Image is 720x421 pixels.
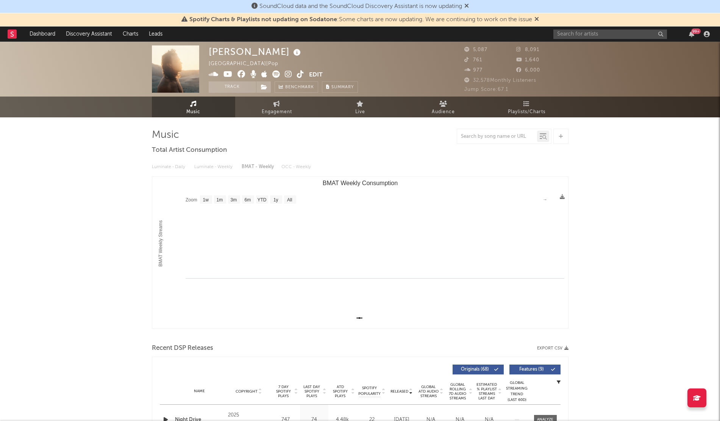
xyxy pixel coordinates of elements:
span: Audience [432,108,455,117]
div: 99 + [691,28,701,34]
text: All [287,197,292,203]
text: BMAT Weekly Consumption [322,180,397,186]
span: Features ( 9 ) [514,367,549,372]
a: Discovery Assistant [61,27,117,42]
span: Global ATD Audio Streams [418,385,439,398]
a: Leads [144,27,168,42]
span: 5,087 [464,47,487,52]
span: 7 Day Spotify Plays [273,385,294,398]
a: Charts [117,27,144,42]
text: 6m [244,197,251,203]
input: Search by song name or URL [457,134,537,140]
span: Last Day Spotify Plays [302,385,322,398]
div: [GEOGRAPHIC_DATA] | Pop [209,59,287,69]
text: 1y [273,197,278,203]
span: Dismiss [534,17,539,23]
div: Global Streaming Trend (Last 60D) [506,380,528,403]
span: Spotify Popularity [358,385,381,397]
span: Released [390,389,408,394]
span: : Some charts are now updating. We are continuing to work on the issue [189,17,532,23]
a: Engagement [235,97,319,117]
button: Summary [322,81,358,93]
span: Copyright [236,389,258,394]
a: Playlists/Charts [485,97,569,117]
span: 6,000 [516,68,540,73]
button: Export CSV [537,346,569,351]
text: 3m [230,197,237,203]
span: ATD Spotify Plays [330,385,350,398]
span: SoundCloud data and the SoundCloud Discovery Assistant is now updating [259,3,462,9]
span: Originals ( 68 ) [458,367,492,372]
div: Name [175,388,225,394]
span: Jump Score: 67.1 [464,87,508,92]
a: Music [152,97,235,117]
span: Estimated % Playlist Streams Last Day [476,382,497,401]
span: 32,578 Monthly Listeners [464,78,536,83]
button: 99+ [689,31,694,37]
button: Originals(68) [453,365,504,374]
span: Benchmark [285,83,314,92]
span: Dismiss [464,3,469,9]
span: 1,640 [516,58,539,62]
svg: BMAT Weekly Consumption [152,177,568,328]
text: BMAT Weekly Streams [158,220,163,267]
span: Playlists/Charts [508,108,545,117]
text: 1w [203,197,209,203]
text: YTD [257,197,266,203]
a: Dashboard [24,27,61,42]
text: → [543,197,547,202]
input: Search for artists [553,30,667,39]
button: Track [209,81,256,93]
a: Audience [402,97,485,117]
span: Live [355,108,365,117]
span: Global Rolling 7D Audio Streams [447,382,468,401]
a: Benchmark [275,81,318,93]
span: Engagement [262,108,292,117]
div: [PERSON_NAME] [209,45,303,58]
span: 977 [464,68,483,73]
span: Total Artist Consumption [152,146,227,155]
span: Spotify Charts & Playlists not updating on Sodatone [189,17,337,23]
text: 1m [216,197,223,203]
text: Zoom [186,197,197,203]
a: Live [319,97,402,117]
span: Music [186,108,200,117]
span: Recent DSP Releases [152,344,213,353]
button: Edit [309,70,323,80]
button: Features(9) [509,365,561,374]
span: Summary [331,85,354,89]
span: 761 [464,58,482,62]
span: 8,091 [516,47,539,52]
